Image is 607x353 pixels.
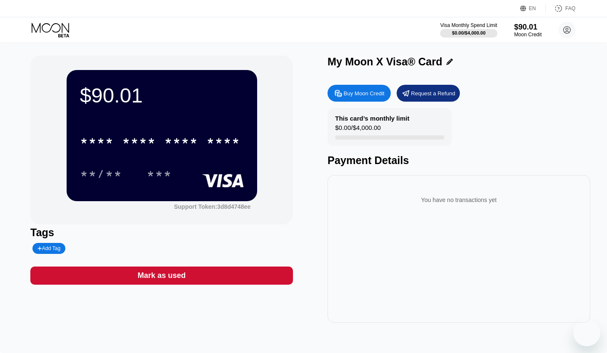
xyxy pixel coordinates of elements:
[514,23,542,32] div: $90.01
[80,84,244,107] div: $90.01
[335,115,409,122] div: This card’s monthly limit
[546,4,575,13] div: FAQ
[174,203,251,210] div: Support Token:3d8d4748ee
[565,5,575,11] div: FAQ
[411,90,455,97] div: Request a Refund
[440,22,497,38] div: Visa Monthly Spend Limit$0.00/$4,000.00
[520,4,546,13] div: EN
[573,319,600,346] iframe: Button to launch messaging window
[335,124,381,135] div: $0.00 / $4,000.00
[440,22,497,28] div: Visa Monthly Spend Limit
[514,32,542,38] div: Moon Credit
[334,188,583,212] div: You have no transactions yet
[397,85,460,102] div: Request a Refund
[30,267,293,285] div: Mark as used
[529,5,536,11] div: EN
[328,85,391,102] div: Buy Moon Credit
[30,226,293,239] div: Tags
[137,271,185,280] div: Mark as used
[344,90,384,97] div: Buy Moon Credit
[32,243,65,254] div: Add Tag
[452,30,486,35] div: $0.00 / $4,000.00
[328,56,442,68] div: My Moon X Visa® Card
[174,203,251,210] div: Support Token: 3d8d4748ee
[514,23,542,38] div: $90.01Moon Credit
[328,154,590,167] div: Payment Details
[38,245,60,251] div: Add Tag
